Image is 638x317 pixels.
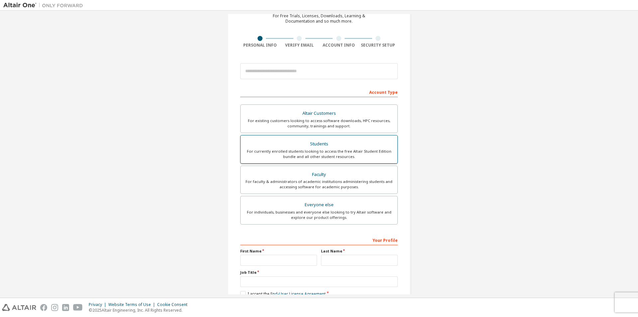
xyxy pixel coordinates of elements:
[240,291,326,297] label: I accept the
[245,118,393,129] div: For existing customers looking to access software downloads, HPC resources, community, trainings ...
[245,149,393,159] div: For currently enrolled students looking to access the free Altair Student Edition bundle and all ...
[245,179,393,190] div: For faculty & administrators of academic institutions administering students and accessing softwa...
[240,43,280,48] div: Personal Info
[245,200,393,210] div: Everyone else
[240,270,398,275] label: Job Title
[73,304,83,311] img: youtube.svg
[3,2,86,9] img: Altair One
[51,304,58,311] img: instagram.svg
[245,139,393,149] div: Students
[240,235,398,245] div: Your Profile
[62,304,69,311] img: linkedin.svg
[89,302,108,307] div: Privacy
[40,304,47,311] img: facebook.svg
[270,291,326,297] a: End-User License Agreement
[319,43,359,48] div: Account Info
[240,86,398,97] div: Account Type
[89,307,191,313] p: © 2025 Altair Engineering, Inc. All Rights Reserved.
[245,109,393,118] div: Altair Customers
[245,170,393,179] div: Faculty
[157,302,191,307] div: Cookie Consent
[321,248,398,254] label: Last Name
[108,302,157,307] div: Website Terms of Use
[2,304,36,311] img: altair_logo.svg
[280,43,319,48] div: Verify Email
[245,210,393,220] div: For individuals, businesses and everyone else looking to try Altair software and explore our prod...
[240,248,317,254] label: First Name
[273,13,365,24] div: For Free Trials, Licenses, Downloads, Learning & Documentation and so much more.
[359,43,398,48] div: Security Setup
